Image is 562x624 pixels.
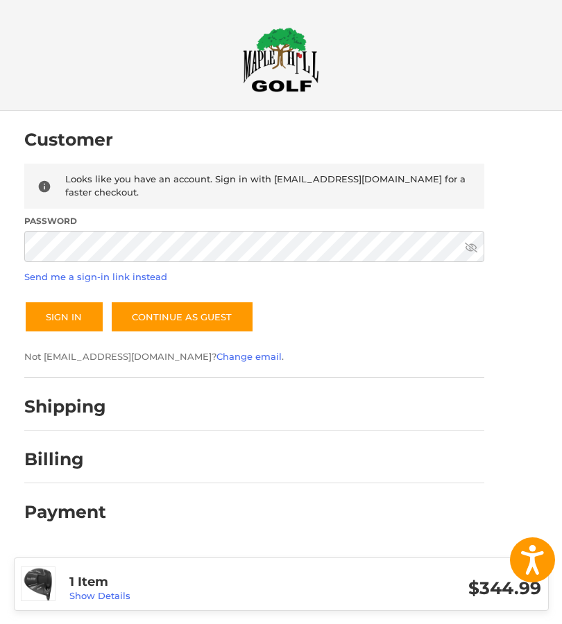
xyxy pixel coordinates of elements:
[110,301,254,333] a: Continue as guest
[24,449,105,470] h2: Billing
[65,173,466,198] span: Looks like you have an account. Sign in with [EMAIL_ADDRESS][DOMAIN_NAME] for a faster checkout.
[24,271,167,282] a: Send me a sign-in link instead
[24,215,484,227] label: Password
[24,396,106,417] h2: Shipping
[69,590,130,601] a: Show Details
[305,578,541,599] h3: $344.99
[24,301,104,333] button: Sign In
[24,501,106,523] h2: Payment
[24,350,484,364] p: Not [EMAIL_ADDRESS][DOMAIN_NAME]? .
[216,351,282,362] a: Change email
[24,129,113,150] h2: Customer
[243,27,319,92] img: Maple Hill Golf
[22,567,55,600] img: Tour Edge Exotics E725 Driver - Pre-Owned
[69,574,305,590] h3: 1 Item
